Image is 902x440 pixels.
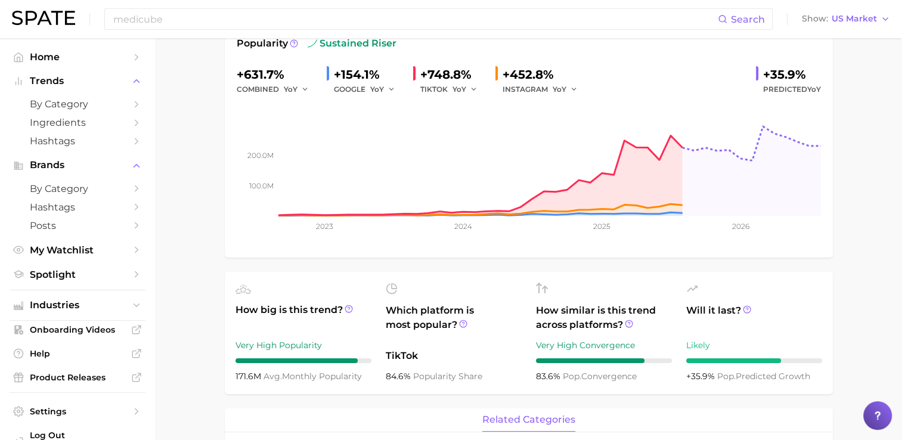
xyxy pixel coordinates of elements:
[30,324,125,335] span: Onboarding Videos
[386,371,413,382] span: 84.6%
[30,300,125,311] span: Industries
[10,296,145,314] button: Industries
[235,303,371,332] span: How big is this trend?
[316,222,333,231] tspan: 2023
[413,371,482,382] span: popularity share
[10,345,145,362] a: Help
[30,244,125,256] span: My Watchlist
[536,338,672,352] div: Very High Convergence
[763,65,821,84] div: +35.9%
[308,39,317,48] img: sustained riser
[802,16,828,22] span: Show
[10,402,145,420] a: Settings
[30,51,125,63] span: Home
[10,113,145,132] a: Ingredients
[30,269,125,280] span: Spotlight
[30,76,125,86] span: Trends
[563,371,581,382] abbr: popularity index
[686,338,822,352] div: Likely
[454,222,472,231] tspan: 2024
[10,368,145,386] a: Product Releases
[10,241,145,259] a: My Watchlist
[30,406,125,417] span: Settings
[30,372,125,383] span: Product Releases
[308,36,396,51] span: sustained riser
[10,216,145,235] a: Posts
[563,371,637,382] span: convergence
[503,82,586,97] div: INSTAGRAM
[503,65,586,84] div: +452.8%
[553,84,566,94] span: YoY
[832,16,877,22] span: US Market
[30,98,125,110] span: by Category
[386,303,522,343] span: Which platform is most popular?
[235,371,264,382] span: 171.6m
[536,371,563,382] span: 83.6%
[264,371,282,382] abbr: average
[717,371,736,382] abbr: popularity index
[30,160,125,171] span: Brands
[284,84,297,94] span: YoY
[30,220,125,231] span: Posts
[30,348,125,359] span: Help
[452,84,466,94] span: YoY
[799,11,893,27] button: ShowUS Market
[237,65,317,84] div: +631.7%
[12,11,75,25] img: SPATE
[553,82,578,97] button: YoY
[807,85,821,94] span: YoY
[763,82,821,97] span: Predicted
[235,358,371,363] div: 9 / 10
[10,72,145,90] button: Trends
[284,82,309,97] button: YoY
[717,371,810,382] span: predicted growth
[386,349,522,363] span: TikTok
[452,82,478,97] button: YoY
[237,82,317,97] div: combined
[10,48,145,66] a: Home
[420,65,486,84] div: +748.8%
[370,84,384,94] span: YoY
[10,156,145,174] button: Brands
[10,198,145,216] a: Hashtags
[10,95,145,113] a: by Category
[731,14,765,25] span: Search
[536,303,672,332] span: How similar is this trend across platforms?
[686,358,822,363] div: 7 / 10
[731,222,749,231] tspan: 2026
[112,9,718,29] input: Search here for a brand, industry, or ingredient
[30,135,125,147] span: Hashtags
[536,358,672,363] div: 8 / 10
[10,132,145,150] a: Hashtags
[334,82,404,97] div: GOOGLE
[686,303,822,332] span: Will it last?
[30,183,125,194] span: by Category
[237,36,288,51] span: Popularity
[235,338,371,352] div: Very High Popularity
[593,222,610,231] tspan: 2025
[420,82,486,97] div: TIKTOK
[10,321,145,339] a: Onboarding Videos
[370,82,396,97] button: YoY
[30,117,125,128] span: Ingredients
[686,371,717,382] span: +35.9%
[264,371,362,382] span: monthly popularity
[10,179,145,198] a: by Category
[482,414,575,425] span: related categories
[334,65,404,84] div: +154.1%
[10,265,145,284] a: Spotlight
[30,202,125,213] span: Hashtags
